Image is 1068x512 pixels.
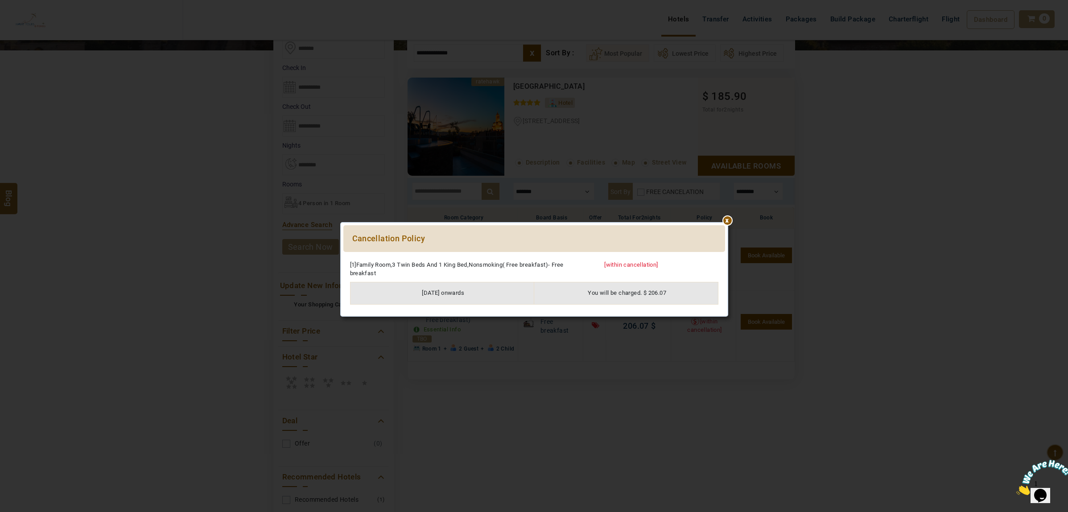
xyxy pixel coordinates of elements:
[4,4,59,39] img: Chat attention grabber
[343,261,598,277] div: [1]Family Room,3 Twin Beds And 1 King Bed,Nonsmoking( Free breakfast)- Free breakfast
[534,282,718,305] td: You will be charged. $ 206.07
[598,261,725,269] div: [within cancellation]
[4,4,7,11] span: 1
[343,225,725,252] div: Cancellation Policy
[1013,456,1068,499] iframe: chat widget
[350,282,534,305] td: [DATE] onwards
